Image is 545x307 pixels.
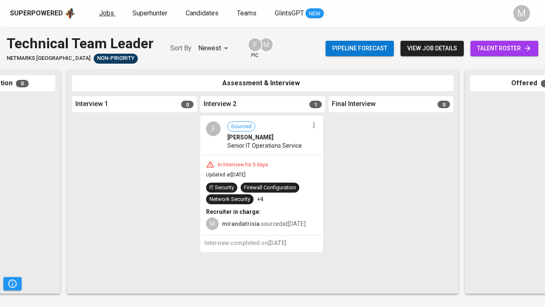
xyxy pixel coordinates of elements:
span: Pipeline forecast [332,43,387,54]
span: NEW [306,10,324,18]
span: Jobs [99,9,114,17]
a: Superhunter [132,8,169,19]
div: Newest [198,41,231,56]
span: Non-Priority [94,54,138,62]
button: Pipeline forecast [326,41,394,56]
p: Sort By [170,43,192,53]
span: talent roster [477,43,532,54]
div: M [259,37,274,52]
div: M [513,5,530,22]
div: Assessment & Interview [72,75,453,92]
span: 0 [16,80,29,87]
span: [DATE] [268,240,286,246]
a: Candidates [186,8,220,19]
button: view job details [401,41,464,56]
a: talent roster [470,41,538,56]
a: Jobs [99,8,116,19]
span: Final Interview [332,99,376,109]
span: 1 [309,101,322,108]
b: mirandatrisia [222,220,260,227]
span: Interview 1 [75,99,108,109]
b: Recruiter in charge: [206,208,261,215]
span: GlintsGPT [275,9,304,17]
span: 0 [438,101,450,108]
div: FSourced[PERSON_NAME]Senior IT Operations ServiceIn Interview for 5 daysUpdated at[DATE]IT Securi... [200,116,324,252]
div: M [206,218,219,230]
img: app logo [65,7,76,20]
span: Updated at [DATE] [206,172,246,178]
p: Newest [198,43,221,53]
span: [PERSON_NAME] [227,133,274,141]
div: F [206,121,221,136]
a: Teams [237,8,258,19]
div: Superpowered [10,9,63,18]
div: Technical Team Leader [7,33,154,54]
a: Superpoweredapp logo [10,7,76,20]
div: In Interview for 5 days [214,161,271,168]
div: F [248,37,262,52]
span: Netmarks [GEOGRAPHIC_DATA] [7,54,90,62]
button: Pipeline Triggers [3,277,22,290]
span: sourced at [DATE] [222,220,306,227]
div: Sufficient Talents in Pipeline [94,54,138,64]
div: Firewall Configuration [244,184,296,192]
span: Interview 2 [204,99,236,109]
a: GlintsGPT NEW [275,8,324,19]
div: Network Security [209,196,250,203]
p: +4 [257,195,264,203]
span: Senior IT Operations Service [227,141,302,150]
div: pic [248,37,262,59]
h6: Interview completed on [204,239,319,248]
div: IT Security [209,184,234,192]
span: Superhunter [132,9,167,17]
span: Sourced [228,123,255,131]
span: Candidates [186,9,219,17]
span: view job details [407,43,457,54]
span: 0 [181,101,194,108]
span: Teams [237,9,256,17]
